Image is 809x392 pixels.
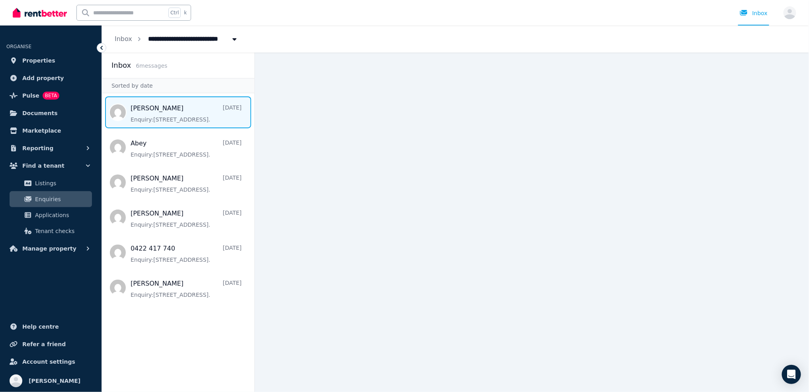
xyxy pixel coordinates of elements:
a: Refer a friend [6,336,95,352]
span: Marketplace [22,126,61,135]
a: Inbox [115,35,132,43]
span: ORGANISE [6,44,31,49]
span: [PERSON_NAME] [29,376,80,386]
span: Help centre [22,322,59,331]
a: [PERSON_NAME][DATE]Enquiry:[STREET_ADDRESS]. [131,104,242,123]
a: Applications [10,207,92,223]
a: Help centre [6,319,95,335]
a: Abey[DATE]Enquiry:[STREET_ADDRESS]. [131,139,242,159]
a: Add property [6,70,95,86]
a: Account settings [6,354,95,370]
a: 0422 417 740[DATE]Enquiry:[STREET_ADDRESS]. [131,244,242,264]
span: Refer a friend [22,339,66,349]
span: Listings [35,178,89,188]
span: BETA [43,92,59,100]
a: [PERSON_NAME][DATE]Enquiry:[STREET_ADDRESS]. [131,209,242,229]
button: Reporting [6,140,95,156]
span: Account settings [22,357,75,367]
h2: Inbox [111,60,131,71]
a: PulseBETA [6,88,95,104]
nav: Message list [102,93,254,392]
a: Tenant checks [10,223,92,239]
span: Enquiries [35,194,89,204]
a: Properties [6,53,95,69]
span: k [184,10,187,16]
div: Open Intercom Messenger [782,365,801,384]
img: RentBetter [13,7,67,19]
button: Manage property [6,241,95,257]
span: Manage property [22,244,76,253]
nav: Breadcrumb [102,25,251,53]
span: Find a tenant [22,161,64,171]
span: Add property [22,73,64,83]
span: Properties [22,56,55,65]
span: Tenant checks [35,226,89,236]
span: Applications [35,210,89,220]
button: Find a tenant [6,158,95,174]
a: [PERSON_NAME][DATE]Enquiry:[STREET_ADDRESS]. [131,174,242,194]
span: Reporting [22,143,53,153]
a: Marketplace [6,123,95,139]
span: 6 message s [136,63,167,69]
span: Pulse [22,91,39,100]
a: Enquiries [10,191,92,207]
a: [PERSON_NAME][DATE]Enquiry:[STREET_ADDRESS]. [131,279,242,299]
span: Documents [22,108,58,118]
a: Documents [6,105,95,121]
a: Listings [10,175,92,191]
div: Sorted by date [102,78,254,93]
span: Ctrl [168,8,181,18]
div: Inbox [740,9,768,17]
